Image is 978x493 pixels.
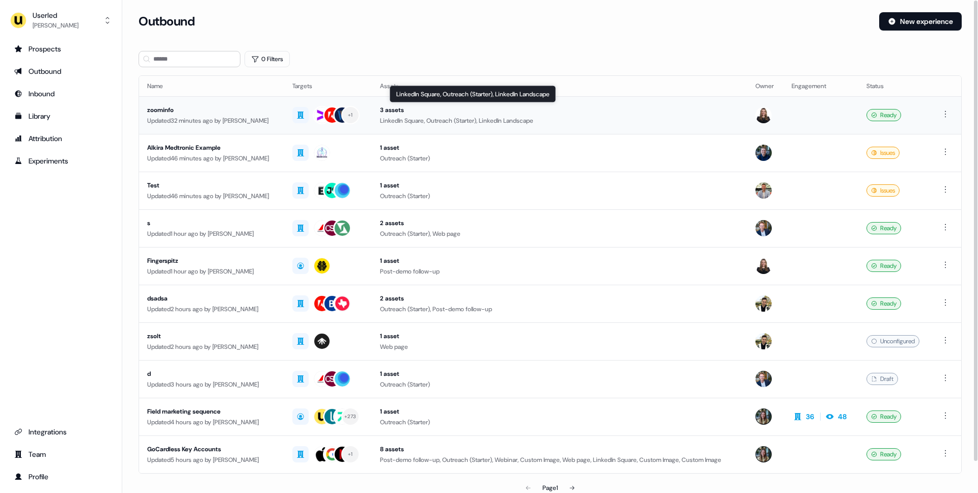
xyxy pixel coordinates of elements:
[380,293,739,304] div: 2 assets
[147,256,276,266] div: Fingerspitz
[8,130,114,147] a: Go to attribution
[8,8,114,33] button: Userled[PERSON_NAME]
[147,116,276,126] div: Updated 32 minutes ago by [PERSON_NAME]
[372,76,747,96] th: Assets
[755,295,772,312] img: Zsolt
[755,182,772,199] img: Oliver
[8,446,114,462] a: Go to team
[380,455,739,465] div: Post-demo follow-up, Outreach (Starter), Webinar, Custom Image, Web page, LinkedIn Square, Custom...
[14,111,107,121] div: Library
[14,89,107,99] div: Inbound
[147,455,276,465] div: Updated 5 hours ago by [PERSON_NAME]
[284,76,372,96] th: Targets
[380,266,739,277] div: Post-demo follow-up
[147,379,276,390] div: Updated 3 hours ago by [PERSON_NAME]
[147,153,276,163] div: Updated 46 minutes ago by [PERSON_NAME]
[147,417,276,427] div: Updated 4 hours ago by [PERSON_NAME]
[33,10,78,20] div: Userled
[755,333,772,349] img: Zsolt
[866,147,900,159] div: Issues
[14,449,107,459] div: Team
[139,76,284,96] th: Name
[147,304,276,314] div: Updated 2 hours ago by [PERSON_NAME]
[380,180,739,190] div: 1 asset
[755,145,772,161] img: James
[147,143,276,153] div: Alkira Medtronic Example
[755,107,772,123] img: Geneviève
[147,105,276,115] div: zoominfo
[380,444,739,454] div: 8 assets
[755,446,772,462] img: Charlotte
[380,116,739,126] div: LinkedIn Square, Outreach (Starter), LinkedIn Landscape
[8,41,114,57] a: Go to prospects
[380,229,739,239] div: Outreach (Starter), Web page
[755,258,772,274] img: Geneviève
[8,63,114,79] a: Go to outbound experience
[244,51,290,67] button: 0 Filters
[380,331,739,341] div: 1 asset
[380,218,739,228] div: 2 assets
[380,256,739,266] div: 1 asset
[8,86,114,102] a: Go to Inbound
[390,86,556,103] div: LinkedIn Square, Outreach (Starter), LinkedIn Landscape
[147,191,276,201] div: Updated 46 minutes ago by [PERSON_NAME]
[755,371,772,387] img: Yann
[33,20,78,31] div: [PERSON_NAME]
[147,331,276,341] div: zsolt
[380,369,739,379] div: 1 asset
[747,76,783,96] th: Owner
[542,483,558,493] div: Page 1
[866,373,898,385] div: Draft
[348,450,353,459] div: + 1
[14,472,107,482] div: Profile
[147,180,276,190] div: Test
[380,406,739,417] div: 1 asset
[147,293,276,304] div: dsadsa
[380,143,739,153] div: 1 asset
[147,218,276,228] div: s
[14,44,107,54] div: Prospects
[866,410,901,423] div: Ready
[866,109,901,121] div: Ready
[147,444,276,454] div: GoCardless Key Accounts
[348,111,353,120] div: + 1
[866,184,900,197] div: Issues
[14,156,107,166] div: Experiments
[806,412,814,422] div: 36
[755,220,772,236] img: Yann
[147,342,276,352] div: Updated 2 hours ago by [PERSON_NAME]
[866,448,901,460] div: Ready
[380,153,739,163] div: Outreach (Starter)
[380,417,739,427] div: Outreach (Starter)
[14,133,107,144] div: Attribution
[866,335,919,347] div: Unconfigured
[344,412,356,421] div: + 273
[147,369,276,379] div: d
[783,76,858,96] th: Engagement
[380,342,739,352] div: Web page
[755,408,772,425] img: Charlotte
[147,229,276,239] div: Updated 1 hour ago by [PERSON_NAME]
[8,469,114,485] a: Go to profile
[14,66,107,76] div: Outbound
[14,427,107,437] div: Integrations
[8,424,114,440] a: Go to integrations
[147,266,276,277] div: Updated 1 hour ago by [PERSON_NAME]
[879,12,962,31] button: New experience
[858,76,931,96] th: Status
[8,153,114,169] a: Go to experiments
[866,260,901,272] div: Ready
[838,412,847,422] div: 48
[147,406,276,417] div: Field marketing sequence
[380,304,739,314] div: Outreach (Starter), Post-demo follow-up
[139,14,195,29] h3: Outbound
[380,105,739,115] div: 3 assets
[8,108,114,124] a: Go to templates
[866,297,901,310] div: Ready
[866,222,901,234] div: Ready
[380,379,739,390] div: Outreach (Starter)
[380,191,739,201] div: Outreach (Starter)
